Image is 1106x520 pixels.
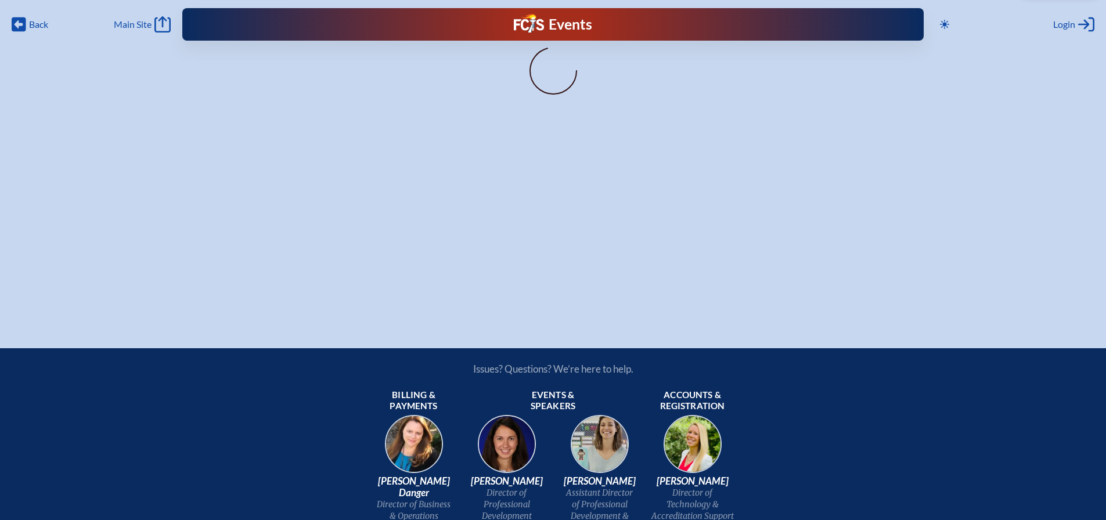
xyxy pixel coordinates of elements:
img: 545ba9c4-c691-43d5-86fb-b0a622cbeb82 [563,411,637,486]
span: Accounts & registration [651,389,734,413]
span: Login [1053,19,1075,30]
h1: Events [549,17,592,32]
p: Issues? Questions? We’re here to help. [349,363,758,375]
img: 9c64f3fb-7776-47f4-83d7-46a341952595 [377,411,451,486]
span: Back [29,19,48,30]
img: 94e3d245-ca72-49ea-9844-ae84f6d33c0f [470,411,544,486]
img: b1ee34a6-5a78-4519-85b2-7190c4823173 [655,411,730,486]
span: [PERSON_NAME] [651,475,734,487]
span: [PERSON_NAME] [558,475,642,487]
span: [PERSON_NAME] [465,475,549,487]
span: Main Site [114,19,152,30]
div: FCIS Events — Future ready [386,14,719,35]
a: Main Site [114,16,171,32]
img: Florida Council of Independent Schools [514,14,544,32]
span: Billing & payments [372,389,456,413]
a: FCIS LogoEvents [514,14,592,35]
span: [PERSON_NAME] Danger [372,475,456,499]
span: Events & speakers [511,389,595,413]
